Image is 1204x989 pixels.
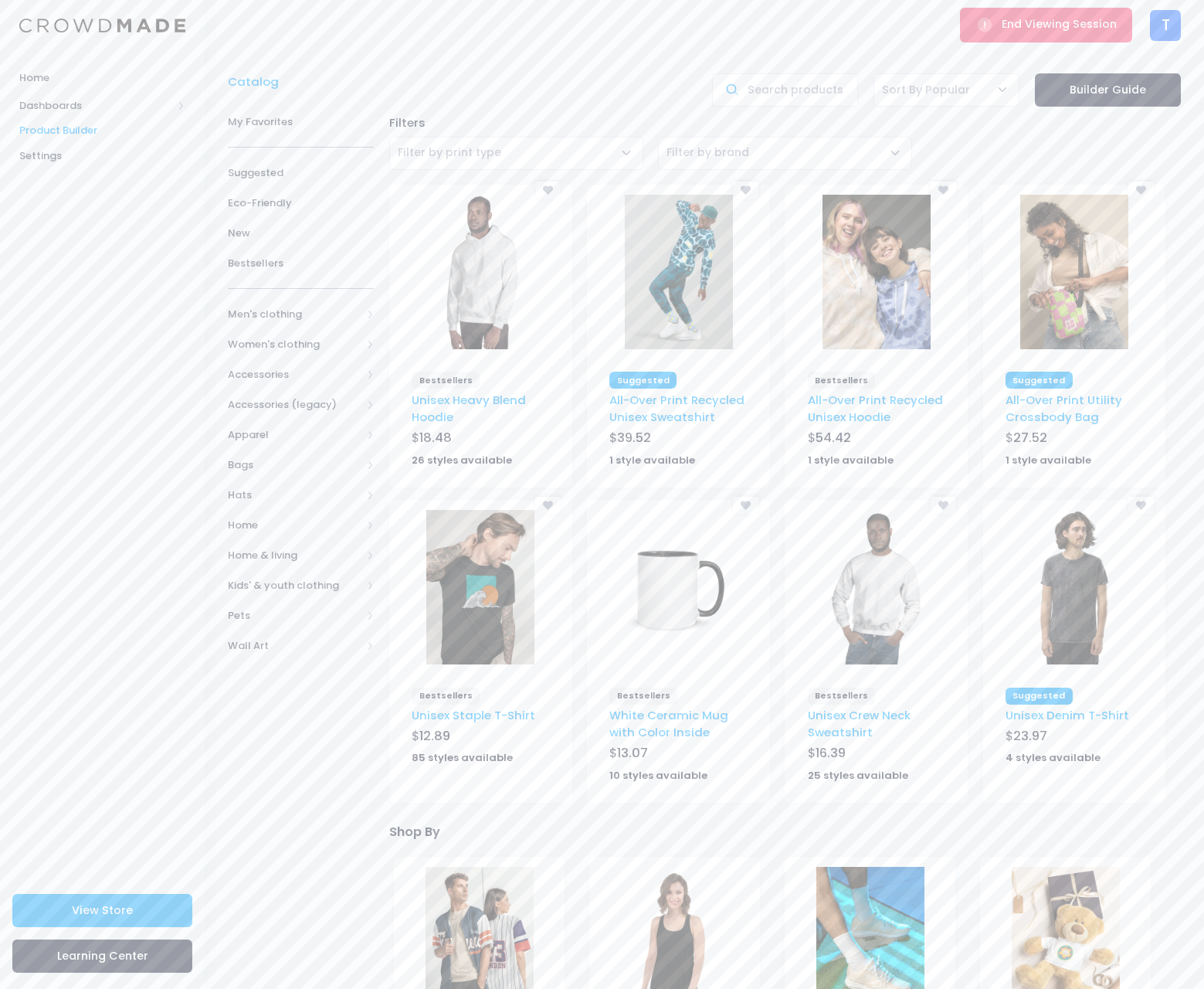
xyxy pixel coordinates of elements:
[1150,10,1181,41] div: T
[609,688,677,705] span: Bestsellers
[228,248,374,278] a: Bestsellers
[12,940,192,973] a: Learning Center
[412,429,549,450] div: $
[398,144,501,161] span: Filter by print type
[412,707,535,723] a: Unisex Staple T-Shirt
[228,427,361,443] span: Apparel
[609,707,728,740] a: White Ceramic Mug with Color Inside
[609,392,744,425] a: All-Over Print Recycled Unisex Sweatshirt
[19,98,172,114] span: Dashboards
[712,73,858,107] input: Search products
[1013,429,1047,447] span: 27.52
[412,392,526,425] a: Unisex Heavy Blend Hoodie
[389,816,1166,842] div: Shop By
[1006,750,1101,765] strong: 4 styles available
[1006,392,1122,425] a: All-Over Print Utility Crossbody Bag
[57,948,148,964] span: Learning Center
[228,638,361,654] span: Wall Art
[389,137,643,170] span: Filter by print type
[412,688,480,705] span: Bestsellers
[609,744,747,766] div: $
[1006,372,1073,389] span: Suggested
[412,750,513,765] strong: 85 styles available
[228,578,361,593] span: Kids' & youth clothing
[808,744,945,766] div: $
[228,457,361,473] span: Bags
[1002,16,1117,32] span: End Viewing Session
[808,429,945,450] div: $
[228,218,374,248] a: New
[808,453,894,467] strong: 1 style available
[412,453,512,467] strong: 26 styles available
[1006,429,1143,450] div: $
[228,608,361,624] span: Pets
[419,727,450,745] span: 12.89
[228,488,361,503] span: Hats
[666,144,749,161] span: Filter by brand
[816,744,846,762] span: 16.39
[228,158,374,188] a: Suggested
[658,137,912,170] span: Filter by brand
[228,518,361,533] span: Home
[19,148,185,164] span: Settings
[72,902,133,918] span: View Store
[382,114,1189,131] div: Filters
[609,453,695,467] strong: 1 style available
[412,727,549,749] div: $
[228,188,374,218] a: Eco-Friendly
[808,768,908,783] strong: 25 styles available
[808,372,876,389] span: Bestsellers
[808,707,911,740] a: Unisex Crew Neck Sweatshirt
[228,165,374,181] span: Suggested
[228,73,287,90] a: Catalog
[609,768,707,783] strong: 10 styles available
[1013,727,1047,745] span: 23.97
[816,429,851,447] span: 54.42
[1006,727,1143,749] div: $
[228,397,361,413] span: Accessories (legacy)
[873,73,1019,107] span: Sort By Popular
[1035,73,1181,107] a: Builder Guide
[1006,707,1129,723] a: Unisex Denim T-Shirt
[19,70,185,86] span: Home
[419,429,452,447] span: 18.48
[228,337,361,352] span: Women's clothing
[228,226,374,241] span: New
[228,256,374,271] span: Bestsellers
[228,307,361,322] span: Men's clothing
[1006,688,1073,705] span: Suggested
[960,8,1132,42] button: End Viewing Session
[609,372,677,389] span: Suggested
[228,367,361,382] span: Accessories
[228,195,374,211] span: Eco-Friendly
[228,114,374,130] span: My Favorites
[19,19,185,33] img: Logo
[808,392,943,425] a: All-Over Print Recycled Unisex Hoodie
[1006,453,1091,467] strong: 1 style available
[808,688,876,705] span: Bestsellers
[617,744,648,762] span: 13.07
[228,107,374,137] a: My Favorites
[412,372,480,389] span: Bestsellers
[617,429,651,447] span: 39.52
[19,123,185,138] span: Product Builder
[882,82,970,98] span: Sort By Popular
[228,548,361,563] span: Home & living
[12,894,192,927] a: View Store
[609,429,747,450] div: $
